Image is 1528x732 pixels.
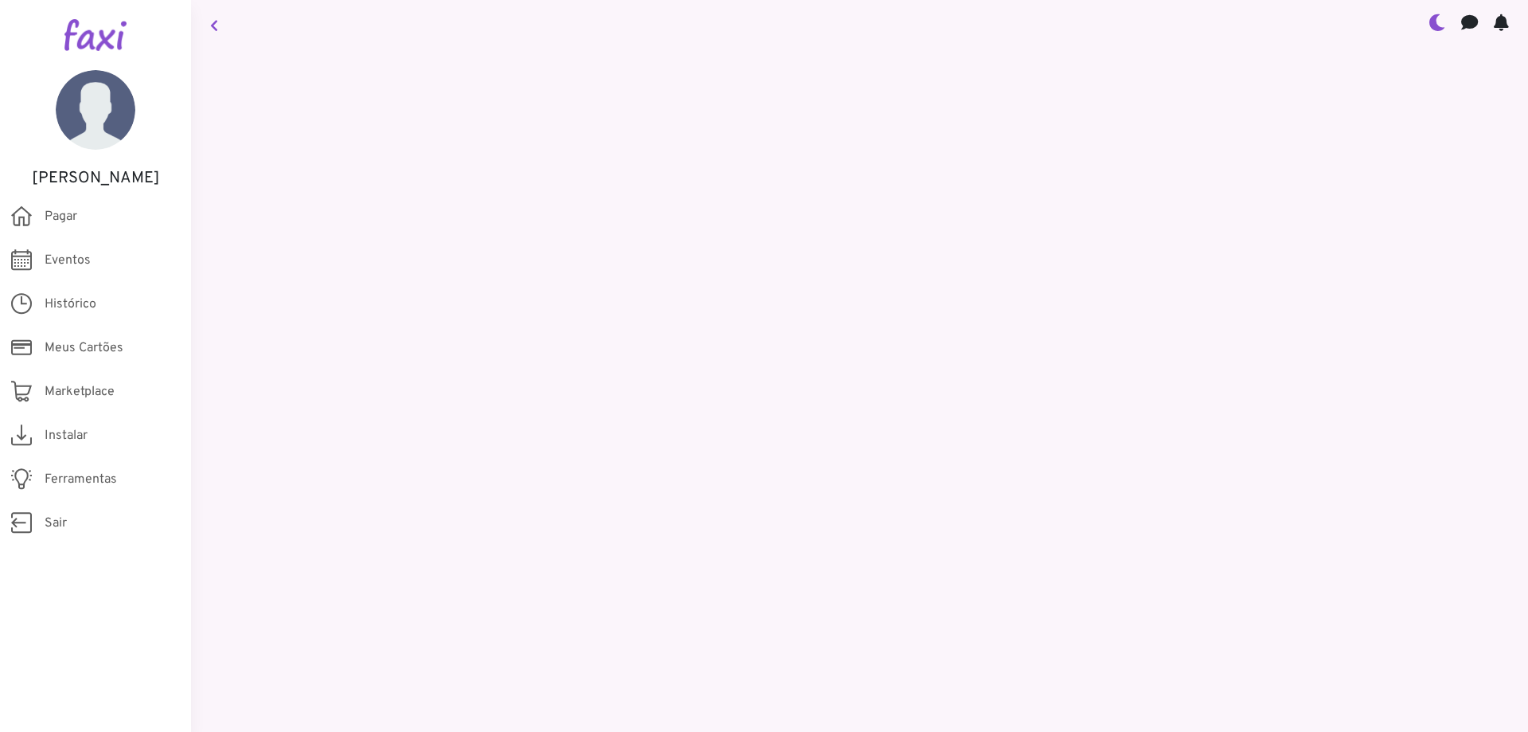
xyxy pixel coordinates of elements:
span: Meus Cartões [45,339,123,358]
span: Pagar [45,207,77,226]
span: Ferramentas [45,470,117,489]
span: Eventos [45,251,91,270]
span: Histórico [45,295,96,314]
span: Sair [45,514,67,533]
h5: [PERSON_NAME] [24,169,167,188]
span: Instalar [45,426,88,445]
span: Marketplace [45,382,115,401]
